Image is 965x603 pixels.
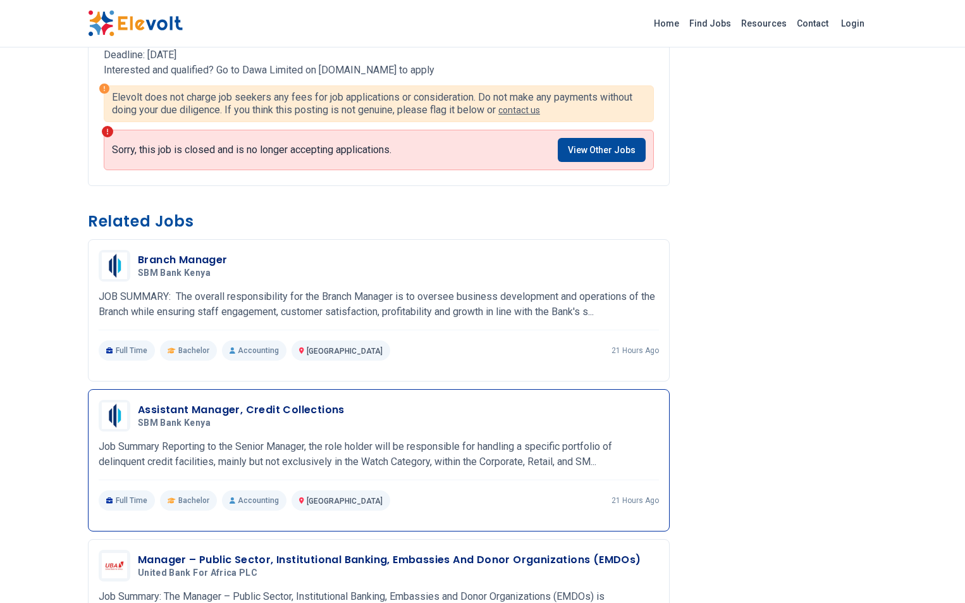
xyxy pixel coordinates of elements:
[112,91,646,116] p: Elevolt does not charge job seekers any fees for job applications or consideration. Do not make a...
[138,568,257,579] span: United Bank for Africa PLC
[690,57,916,234] iframe: Advertisement
[102,553,127,578] img: United Bank for Africa PLC
[902,542,965,603] iframe: Chat Widget
[792,13,833,34] a: Contact
[307,497,383,506] span: [GEOGRAPHIC_DATA]
[104,47,654,63] p: Deadline: [DATE]
[649,13,684,34] a: Home
[99,400,659,511] a: SBM Bank KenyaAssistant Manager, Credit CollectionsSBM Bank KenyaJob Summary Reporting to the Sen...
[222,490,286,511] p: Accounting
[612,495,659,506] p: 21 hours ago
[138,552,641,568] h3: Manager – Public Sector, Institutional Banking, Embassies And Donor Organizations (EMDOs)
[99,289,659,320] p: JOB SUMMARY: The overall responsibility for the Branch Manager is to oversee business development...
[612,345,659,356] p: 21 hours ago
[88,211,670,232] h3: Related Jobs
[222,340,286,361] p: Accounting
[736,13,792,34] a: Resources
[138,418,211,429] span: SBM Bank Kenya
[558,138,646,162] a: View Other Jobs
[178,345,209,356] span: Bachelor
[138,252,228,268] h3: Branch Manager
[307,347,383,356] span: [GEOGRAPHIC_DATA]
[138,268,211,279] span: SBM Bank Kenya
[99,490,155,511] p: Full Time
[684,13,736,34] a: Find Jobs
[178,495,209,506] span: Bachelor
[88,10,183,37] img: Elevolt
[833,11,872,36] a: Login
[99,250,659,361] a: SBM Bank KenyaBranch ManagerSBM Bank KenyaJOB SUMMARY: The overall responsibility for the Branch ...
[112,144,391,156] p: Sorry, this job is closed and is no longer accepting applications.
[102,252,127,279] img: SBM Bank Kenya
[99,439,659,469] p: Job Summary Reporting to the Senior Manager, the role holder will be responsible for handling a s...
[99,340,155,361] p: Full Time
[498,105,540,115] a: contact us
[138,402,345,418] h3: Assistant Manager, Credit Collections
[104,63,654,78] p: Interested and qualified? Go to Dawa Limited on [DOMAIN_NAME] to apply
[102,402,127,429] img: SBM Bank Kenya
